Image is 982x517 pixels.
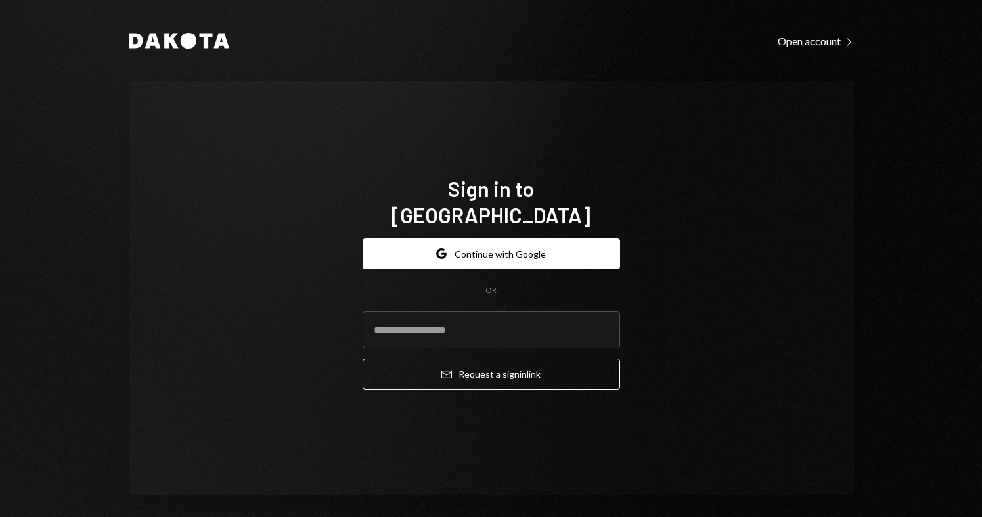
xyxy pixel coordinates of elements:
div: Open account [778,35,854,48]
a: Open account [778,34,854,48]
div: OR [485,285,497,296]
h1: Sign in to [GEOGRAPHIC_DATA] [363,175,620,228]
button: Request a signinlink [363,359,620,390]
button: Continue with Google [363,238,620,269]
